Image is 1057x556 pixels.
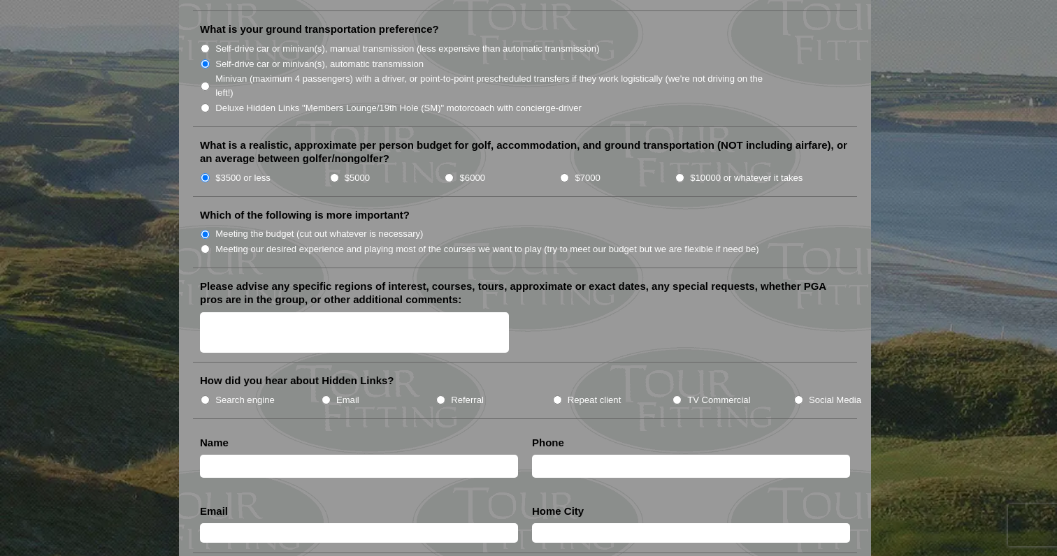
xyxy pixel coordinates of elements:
[200,279,850,307] label: Please advise any specific regions of interest, courses, tours, approximate or exact dates, any s...
[336,393,359,407] label: Email
[568,393,621,407] label: Repeat client
[215,393,275,407] label: Search engine
[200,504,228,518] label: Email
[200,374,394,388] label: How did you hear about Hidden Links?
[690,171,803,185] label: $10000 or whatever it takes
[215,171,271,185] label: $3500 or less
[200,22,439,36] label: What is your ground transportation preference?
[200,138,850,166] label: What is a realistic, approximate per person budget for golf, accommodation, and ground transporta...
[215,72,777,99] label: Minivan (maximum 4 passengers) with a driver, or point-to-point prescheduled transfers if they wo...
[215,42,599,56] label: Self-drive car or minivan(s), manual transmission (less expensive than automatic transmission)
[687,393,750,407] label: TV Commercial
[215,227,423,241] label: Meeting the budget (cut out whatever is necessary)
[532,504,584,518] label: Home City
[215,101,582,115] label: Deluxe Hidden Links "Members Lounge/19th Hole (SM)" motorcoach with concierge-driver
[215,57,424,71] label: Self-drive car or minivan(s), automatic transmission
[215,242,759,256] label: Meeting our desired experience and playing most of the courses we want to play (try to meet our b...
[460,171,485,185] label: $6000
[345,171,370,185] label: $5000
[200,208,410,222] label: Which of the following is more important?
[809,393,861,407] label: Social Media
[451,393,484,407] label: Referral
[200,436,229,450] label: Name
[532,436,564,450] label: Phone
[575,171,600,185] label: $7000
